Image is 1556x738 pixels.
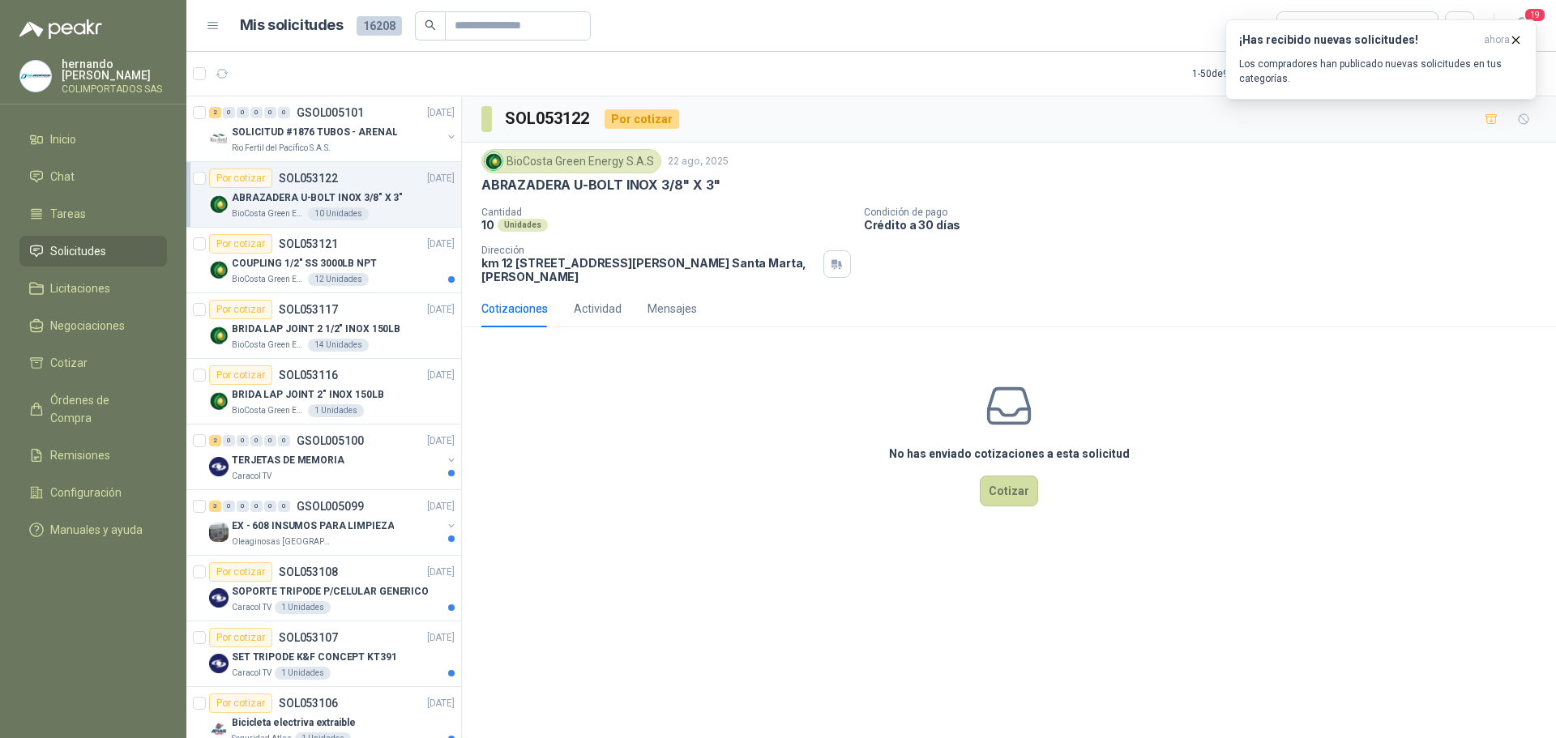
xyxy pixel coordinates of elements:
[481,207,851,218] p: Cantidad
[427,696,455,711] p: [DATE]
[209,107,221,118] div: 2
[50,391,152,427] span: Órdenes de Compra
[237,501,249,512] div: 0
[232,518,394,534] p: EX - 608 INSUMOS PARA LIMPIEZA
[232,190,403,206] p: ABRAZADERA U-BOLT INOX 3/8" X 3"
[19,310,167,341] a: Negociaciones
[186,556,461,621] a: Por cotizarSOL053108[DATE] Company LogoSOPORTE TRIPODE P/CELULAR GENERICOCaracol TV1 Unidades
[864,207,1550,218] p: Condición de pago
[232,650,397,665] p: SET TRIPODE K&F CONCEPT KT391
[574,300,622,318] div: Actividad
[357,16,402,36] span: 16208
[19,19,102,39] img: Logo peakr
[264,501,276,512] div: 0
[19,161,167,192] a: Chat
[209,523,229,542] img: Company Logo
[209,365,272,385] div: Por cotizar
[481,218,494,232] p: 10
[50,205,86,223] span: Tareas
[498,219,548,232] div: Unidades
[232,125,397,140] p: SOLICITUD #1876 TUBOS - ARENAL
[264,107,276,118] div: 0
[19,124,167,155] a: Inicio
[223,501,235,512] div: 0
[186,162,461,228] a: Por cotizarSOL053122[DATE] Company LogoABRAZADERA U-BOLT INOX 3/8" X 3"BioCosta Green Energy S.A....
[481,256,817,284] p: km 12 [STREET_ADDRESS][PERSON_NAME] Santa Marta , [PERSON_NAME]
[232,404,305,417] p: BioCosta Green Energy S.A.S
[232,322,400,337] p: BRIDA LAP JOINT 2 1/2" INOX 150LB
[50,130,76,148] span: Inicio
[186,359,461,424] a: Por cotizarSOL053116[DATE] Company LogoBRIDA LAP JOINT 2" INOX 150LBBioCosta Green Energy S.A.S1 ...
[232,142,331,155] p: Rio Fertil del Pacífico S.A.S.
[19,385,167,433] a: Órdenes de Compra
[50,521,143,539] span: Manuales y ayuda
[425,19,436,31] span: search
[308,404,364,417] div: 1 Unidades
[481,177,720,194] p: ABRAZADERA U-BOLT INOX 3/8" X 3"
[279,697,338,709] p: SOL053106
[279,304,338,315] p: SOL053117
[427,565,455,580] p: [DATE]
[275,667,331,680] div: 1 Unidades
[186,621,461,687] a: Por cotizarSOL053107[DATE] Company LogoSET TRIPODE K&F CONCEPT KT391Caracol TV1 Unidades
[209,169,272,188] div: Por cotizar
[505,106,592,131] h3: SOL053122
[50,317,125,335] span: Negociaciones
[209,588,229,608] img: Company Logo
[50,168,75,186] span: Chat
[1484,33,1510,47] span: ahora
[50,279,110,297] span: Licitaciones
[278,501,290,512] div: 0
[209,391,229,411] img: Company Logo
[209,562,272,582] div: Por cotizar
[50,242,106,260] span: Solicitudes
[19,198,167,229] a: Tareas
[209,501,221,512] div: 3
[232,387,384,403] p: BRIDA LAP JOINT 2" INOX 150LB
[209,497,458,548] a: 3 0 0 0 0 0 GSOL005099[DATE] Company LogoEX - 608 INSUMOS PARA LIMPIEZAOleaginosas [GEOGRAPHIC_DA...
[1239,33,1477,47] h3: ¡Has recibido nuevas solicitudes!
[427,630,455,646] p: [DATE]
[605,109,679,129] div: Por cotizar
[275,601,331,614] div: 1 Unidades
[19,273,167,304] a: Licitaciones
[62,58,167,81] p: hernando [PERSON_NAME]
[250,501,263,512] div: 0
[481,149,661,173] div: BioCosta Green Energy S.A.S
[1507,11,1537,41] button: 19
[20,61,51,92] img: Company Logo
[308,207,369,220] div: 10 Unidades
[427,105,455,121] p: [DATE]
[237,435,249,446] div: 0
[279,566,338,578] p: SOL053108
[297,107,364,118] p: GSOL005101
[250,107,263,118] div: 0
[427,433,455,449] p: [DATE]
[278,107,290,118] div: 0
[209,194,229,214] img: Company Logo
[223,107,235,118] div: 0
[278,435,290,446] div: 0
[279,173,338,184] p: SOL053122
[209,431,458,483] a: 2 0 0 0 0 0 GSOL005100[DATE] Company LogoTERJETAS DE MEMORIACaracol TV
[481,300,548,318] div: Cotizaciones
[889,445,1130,463] h3: No has enviado cotizaciones a esta solicitud
[209,300,272,319] div: Por cotizar
[19,440,167,471] a: Remisiones
[668,154,729,169] p: 22 ago, 2025
[427,237,455,252] p: [DATE]
[427,171,455,186] p: [DATE]
[186,228,461,293] a: Por cotizarSOL053121[DATE] Company LogoCOUPLING 1/2" SS 3000LB NPTBioCosta Green Energy S.A.S12 U...
[209,628,272,647] div: Por cotizar
[209,129,229,148] img: Company Logo
[232,207,305,220] p: BioCosta Green Energy S.A.S
[237,107,249,118] div: 0
[250,435,263,446] div: 0
[232,273,305,286] p: BioCosta Green Energy S.A.S
[209,103,458,155] a: 2 0 0 0 0 0 GSOL005101[DATE] Company LogoSOLICITUD #1876 TUBOS - ARENALRio Fertil del Pacífico S....
[232,453,344,468] p: TERJETAS DE MEMORIA
[232,667,271,680] p: Caracol TV
[50,484,122,501] span: Configuración
[485,152,502,170] img: Company Logo
[209,260,229,279] img: Company Logo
